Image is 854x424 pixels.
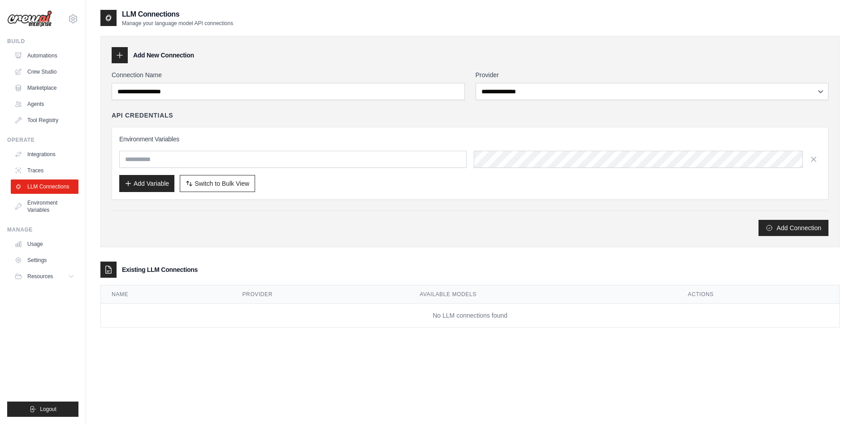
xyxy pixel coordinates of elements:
h3: Add New Connection [133,51,194,60]
h3: Existing LLM Connections [122,265,198,274]
span: Logout [40,406,56,413]
button: Logout [7,402,78,417]
th: Actions [677,285,839,304]
label: Connection Name [112,70,465,79]
a: Automations [11,48,78,63]
a: Marketplace [11,81,78,95]
p: Manage your language model API connections [122,20,233,27]
label: Provider [476,70,829,79]
span: Switch to Bulk View [195,179,249,188]
button: Add Connection [759,220,828,236]
a: Tool Registry [11,113,78,127]
a: Usage [11,237,78,251]
a: Environment Variables [11,196,78,217]
img: Logo [7,10,52,27]
h3: Environment Variables [119,135,821,144]
th: Available Models [409,285,677,304]
button: Resources [11,269,78,284]
h4: API Credentials [112,111,173,120]
a: Integrations [11,147,78,162]
h2: LLM Connections [122,9,233,20]
a: Crew Studio [11,65,78,79]
td: No LLM connections found [101,304,839,328]
span: Resources [27,273,53,280]
div: Operate [7,136,78,144]
a: Traces [11,163,78,178]
button: Switch to Bulk View [180,175,255,192]
button: Add Variable [119,175,174,192]
a: Settings [11,253,78,267]
div: Build [7,38,78,45]
a: LLM Connections [11,179,78,194]
th: Name [101,285,232,304]
a: Agents [11,97,78,111]
th: Provider [232,285,409,304]
div: Manage [7,226,78,233]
